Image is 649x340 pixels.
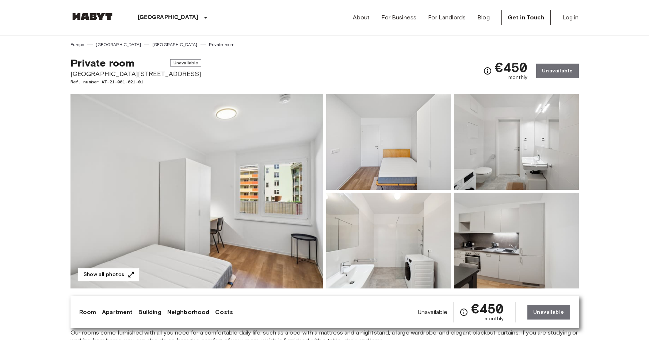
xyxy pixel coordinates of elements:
[501,10,551,25] a: Get in Touch
[485,315,504,322] span: monthly
[326,94,451,190] img: Picture of unit AT-21-001-021-01
[170,59,202,67] span: Unavailable
[70,13,114,20] img: Habyt
[471,302,504,315] span: €450
[459,308,468,317] svg: Check cost overview for full price breakdown. Please note that discounts apply to new joiners onl...
[495,61,527,74] span: €450
[215,308,233,317] a: Costs
[381,13,416,22] a: For Business
[78,268,139,282] button: Show all photos
[483,67,492,75] svg: Check cost overview for full price breakdown. Please note that discounts apply to new joiners onl...
[454,193,579,288] img: Picture of unit AT-21-001-021-01
[70,69,202,79] span: [GEOGRAPHIC_DATA][STREET_ADDRESS]
[326,193,451,288] img: Picture of unit AT-21-001-021-01
[70,94,323,288] img: Marketing picture of unit AT-21-001-021-01
[152,41,198,48] a: [GEOGRAPHIC_DATA]
[418,308,448,316] span: Unavailable
[138,308,161,317] a: Building
[102,308,133,317] a: Apartment
[477,13,490,22] a: Blog
[562,13,579,22] a: Log in
[167,308,210,317] a: Neighborhood
[96,41,141,48] a: [GEOGRAPHIC_DATA]
[428,13,466,22] a: For Landlords
[454,94,579,190] img: Picture of unit AT-21-001-021-01
[508,74,527,81] span: monthly
[70,57,135,69] span: Private room
[70,41,85,48] a: Europe
[70,79,202,85] span: Ref. number AT-21-001-021-01
[209,41,235,48] a: Private room
[353,13,370,22] a: About
[138,13,199,22] p: [GEOGRAPHIC_DATA]
[79,308,96,317] a: Room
